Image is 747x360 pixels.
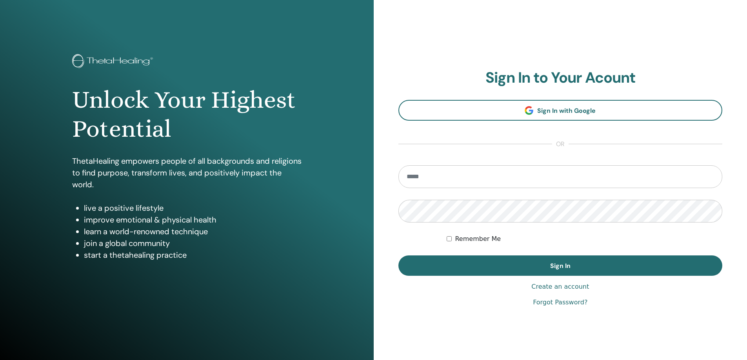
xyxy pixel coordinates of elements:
li: learn a world-renowned technique [84,226,302,237]
li: improve emotional & physical health [84,214,302,226]
h2: Sign In to Your Acount [398,69,723,87]
span: or [552,139,569,149]
span: Sign In with Google [537,107,596,115]
div: Keep me authenticated indefinitely or until I manually logout [447,234,722,244]
button: Sign In [398,255,723,276]
li: join a global community [84,237,302,249]
label: Remember Me [455,234,501,244]
li: start a thetahealing practice [84,249,302,261]
a: Sign In with Google [398,100,723,121]
li: live a positive lifestyle [84,202,302,214]
span: Sign In [550,262,571,270]
p: ThetaHealing empowers people of all backgrounds and religions to find purpose, transform lives, a... [72,155,302,190]
h1: Unlock Your Highest Potential [72,85,302,144]
a: Forgot Password? [533,298,587,307]
a: Create an account [531,282,589,291]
